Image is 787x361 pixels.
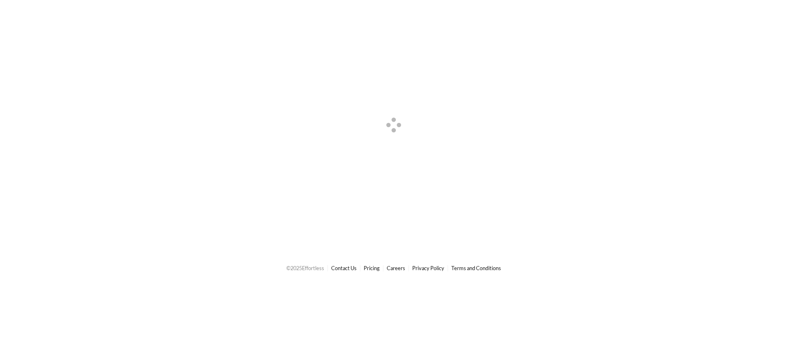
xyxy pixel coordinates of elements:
[451,265,501,271] a: Terms and Conditions
[412,265,444,271] a: Privacy Policy
[387,265,405,271] a: Careers
[331,265,357,271] a: Contact Us
[364,265,380,271] a: Pricing
[286,265,324,271] span: © 2025 Effortless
